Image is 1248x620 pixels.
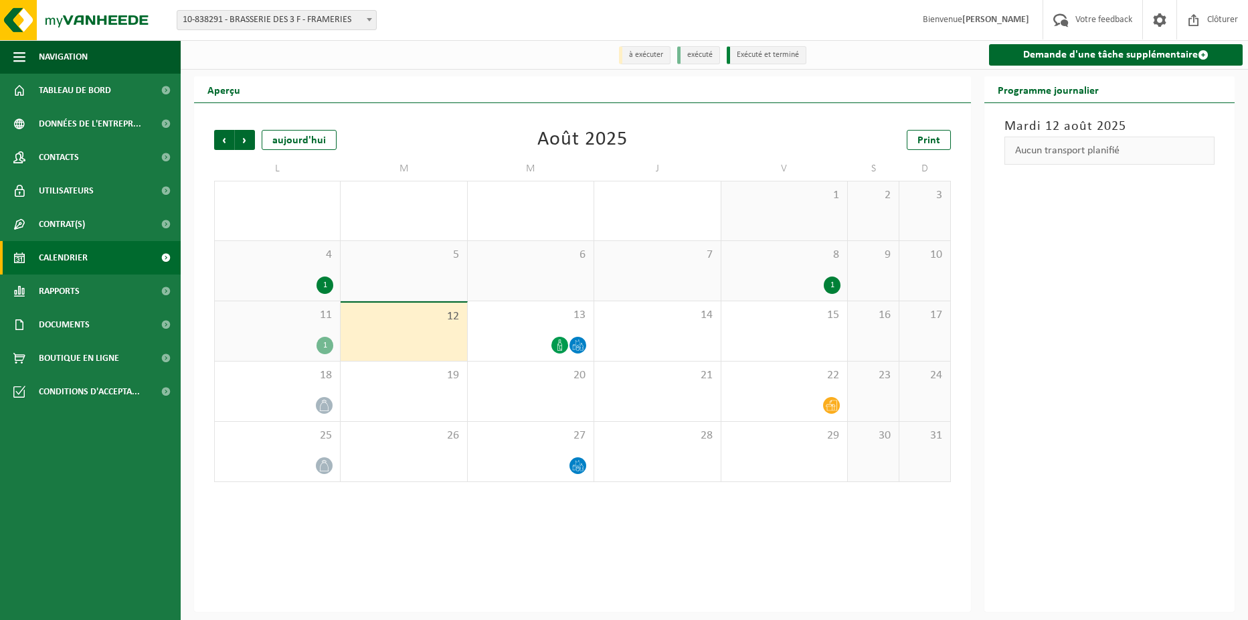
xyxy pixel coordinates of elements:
[39,174,94,208] span: Utilisateurs
[39,107,141,141] span: Données de l'entrepr...
[194,76,254,102] h2: Aperçu
[984,76,1112,102] h2: Programme journalier
[728,429,840,443] span: 29
[1004,137,1215,165] div: Aucun transport planifié
[601,368,713,383] span: 21
[728,368,840,383] span: 22
[39,40,88,74] span: Navigation
[727,46,806,64] li: Exécuté et terminé
[347,248,460,262] span: 5
[347,368,460,383] span: 19
[341,157,467,181] td: M
[899,157,951,181] td: D
[906,188,944,203] span: 3
[39,275,80,308] span: Rapports
[221,429,333,443] span: 25
[848,157,899,181] td: S
[39,375,140,408] span: Conditions d'accepta...
[728,188,840,203] span: 1
[39,308,90,341] span: Documents
[728,308,840,323] span: 15
[601,248,713,262] span: 7
[347,429,460,443] span: 26
[214,157,341,181] td: L
[855,308,892,323] span: 16
[594,157,721,181] td: J
[39,141,79,174] span: Contacts
[474,248,587,262] span: 6
[619,46,671,64] li: à exécuter
[601,308,713,323] span: 14
[221,308,333,323] span: 11
[906,429,944,443] span: 31
[317,277,333,294] div: 1
[855,429,892,443] span: 30
[917,135,940,146] span: Print
[468,157,594,181] td: M
[221,368,333,383] span: 18
[39,341,119,375] span: Boutique en ligne
[347,309,460,324] span: 12
[214,130,234,150] span: Précédent
[824,277,840,294] div: 1
[317,337,333,354] div: 1
[39,241,88,275] span: Calendrier
[601,429,713,443] span: 28
[677,46,720,64] li: exécuté
[906,368,944,383] span: 24
[235,130,255,150] span: Suivant
[474,429,587,443] span: 27
[855,188,892,203] span: 2
[177,11,376,29] span: 10-838291 - BRASSERIE DES 3 F - FRAMERIES
[474,368,587,383] span: 20
[262,130,337,150] div: aujourd'hui
[221,248,333,262] span: 4
[962,15,1029,25] strong: [PERSON_NAME]
[39,208,85,241] span: Contrat(s)
[474,308,587,323] span: 13
[1004,117,1215,137] h3: Mardi 12 août 2025
[728,248,840,262] span: 8
[906,248,944,262] span: 10
[537,130,628,150] div: Août 2025
[177,10,377,30] span: 10-838291 - BRASSERIE DES 3 F - FRAMERIES
[989,44,1243,66] a: Demande d'une tâche supplémentaire
[39,74,111,107] span: Tableau de bord
[855,248,892,262] span: 9
[906,308,944,323] span: 17
[855,368,892,383] span: 23
[907,130,951,150] a: Print
[721,157,848,181] td: V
